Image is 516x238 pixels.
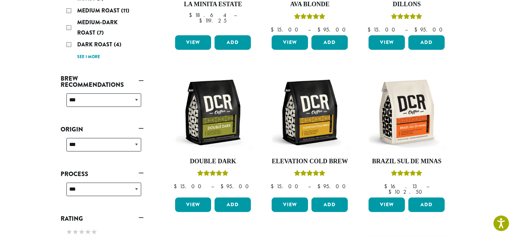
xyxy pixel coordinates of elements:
div: Rated 5.00 out of 5 [294,169,325,180]
div: Rated 5.00 out of 5 [391,169,422,180]
bdi: 15.00 [271,26,301,33]
span: (11) [121,7,130,15]
a: View [272,35,308,50]
bdi: 15.00 [368,26,398,33]
a: View [272,198,308,212]
img: DCR-12oz-Brazil-Sul-De-Minas-Stock-scaled.png [367,73,446,152]
div: Rated 5.00 out of 5 [391,12,422,23]
h4: Double Dark [173,158,253,165]
a: See 1 more [78,54,100,61]
span: – [426,183,429,190]
bdi: 95.00 [317,26,349,33]
span: (4) [114,40,122,48]
bdi: 18.64 [189,11,227,19]
h4: Dillons [367,1,446,8]
div: Rated 5.00 out of 5 [294,12,325,23]
h4: Elevation Cold Brew [270,158,350,165]
span: $ [317,26,323,33]
div: Rated 4.50 out of 5 [197,169,228,180]
a: View [369,35,405,50]
span: ★ [79,227,85,237]
div: Origin [61,135,144,160]
span: $ [271,26,277,33]
button: Add [215,35,251,50]
span: $ [199,17,205,24]
span: – [234,11,237,19]
span: $ [271,183,277,190]
span: – [308,26,311,33]
span: $ [220,183,226,190]
a: Origin [61,123,144,135]
bdi: 95.00 [317,183,349,190]
span: Medium-Dark Roast [78,18,118,37]
span: ★ [66,227,73,237]
a: View [175,198,211,212]
bdi: 16.13 [384,183,420,190]
span: – [211,183,214,190]
bdi: 95.00 [220,183,252,190]
button: Add [215,198,251,212]
img: DCR-12oz-Double-Dark-Stock-scaled.png [173,73,253,152]
a: View [175,35,211,50]
bdi: 15.00 [271,183,301,190]
span: Dark Roast [78,40,114,48]
bdi: 95.00 [414,26,446,33]
h4: Ava Blonde [270,1,350,8]
span: – [405,26,408,33]
bdi: 15.00 [174,183,205,190]
span: – [308,183,311,190]
span: (7) [97,29,104,37]
a: Process [61,168,144,180]
button: Add [311,198,348,212]
a: View [369,198,405,212]
button: Add [408,198,445,212]
span: $ [384,183,390,190]
button: Add [311,35,348,50]
a: Brazil Sul De MinasRated 5.00 out of 5 [367,73,446,195]
span: ★ [91,227,98,237]
a: Rating [61,213,144,225]
span: $ [388,188,394,195]
span: ★ [73,227,79,237]
h4: La Minita Estate [173,1,253,8]
bdi: 102.50 [388,188,425,195]
div: Brew Recommendations [61,91,144,115]
button: Add [408,35,445,50]
span: $ [189,11,195,19]
a: Elevation Cold BrewRated 5.00 out of 5 [270,73,350,195]
span: $ [414,26,420,33]
a: Brew Recommendations [61,73,144,91]
h4: Brazil Sul De Minas [367,158,446,165]
span: $ [368,26,373,33]
div: Process [61,180,144,204]
img: DCR-12oz-Elevation-Cold-Brew-Stock-scaled.png [270,73,350,152]
span: $ [317,183,323,190]
span: Medium Roast [78,7,121,15]
a: Double DarkRated 4.50 out of 5 [173,73,253,195]
span: $ [174,183,180,190]
span: ★ [85,227,91,237]
bdi: 119.25 [199,17,227,24]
